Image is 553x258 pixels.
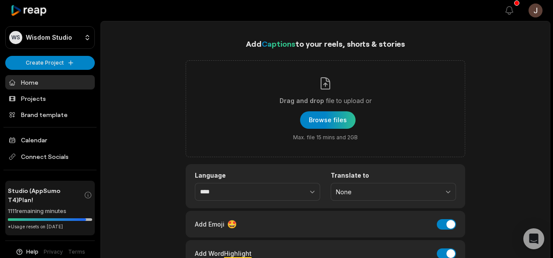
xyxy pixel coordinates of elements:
[227,218,237,230] span: 🤩
[224,250,252,257] span: Highlight
[195,172,320,179] label: Language
[5,133,95,147] a: Calendar
[26,248,38,256] span: Help
[262,39,295,48] span: Captions
[5,107,95,122] a: Brand template
[5,91,95,106] a: Projects
[8,224,92,230] div: *Usage resets on [DATE]
[8,186,84,204] span: Studio (AppSumo T4) Plan!
[336,188,439,196] span: None
[195,220,225,229] span: Add Emoji
[8,207,92,216] div: 1111 remaining minutes
[5,149,95,165] span: Connect Socials
[5,75,95,89] a: Home
[44,248,63,256] a: Privacy
[26,34,72,41] p: Wisdom Studio
[300,111,356,129] button: Drag and dropfile to upload orMax. file 15 mins and 2GB
[9,31,22,44] div: WS
[331,172,456,179] label: Translate to
[5,56,95,70] button: Create Project
[280,96,324,106] span: Drag and drop
[523,228,544,249] div: Open Intercom Messenger
[293,134,358,141] span: Max. file 15 mins and 2GB
[68,248,85,256] a: Terms
[331,183,456,201] button: None
[15,248,38,256] button: Help
[186,38,465,50] h1: Add to your reels, shorts & stories
[326,96,372,106] span: file to upload or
